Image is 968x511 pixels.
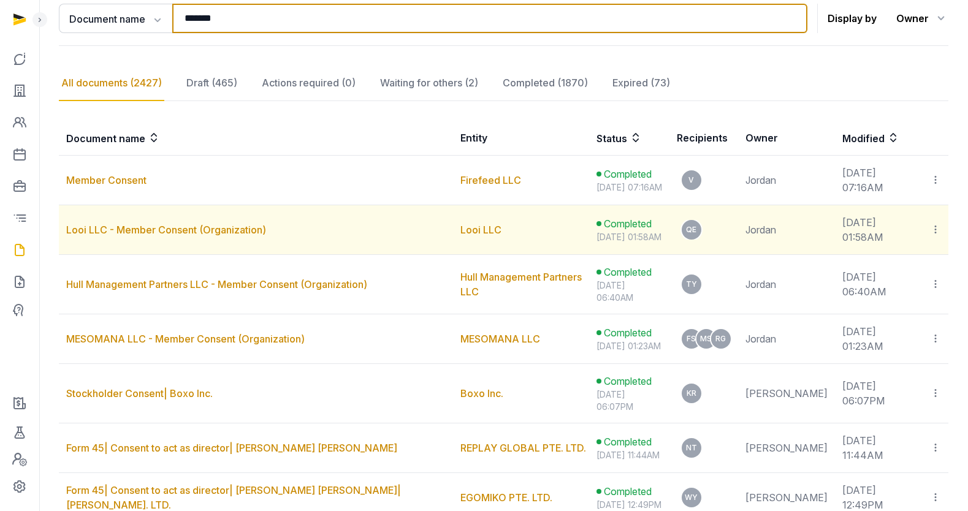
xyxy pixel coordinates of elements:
div: [DATE] 06:07PM [596,388,662,413]
span: TY [686,281,697,288]
span: Completed [604,484,652,499]
td: Jordan [738,255,835,314]
span: Completed [604,374,652,388]
button: Document name [59,4,172,33]
div: Waiting for others (2) [378,66,481,101]
a: Looi LLC - Member Consent (Organization) [66,224,266,236]
a: MESOMANA LLC - Member Consent (Organization) [66,333,305,345]
td: Jordan [738,205,835,255]
div: Owner [896,9,948,28]
div: [DATE] 01:23AM [596,340,662,352]
th: Document name [59,121,453,156]
td: Jordan [738,314,835,364]
span: Completed [604,216,652,231]
td: [DATE] 07:16AM [835,156,923,205]
p: Display by [828,9,877,28]
span: WY [685,494,698,501]
span: KR [687,390,696,397]
div: Actions required (0) [259,66,358,101]
td: [PERSON_NAME] [738,423,835,473]
a: REPLAY GLOBAL PTE. LTD. [460,442,586,454]
th: Status [589,121,669,156]
td: [DATE] 01:58AM [835,205,923,255]
th: Entity [453,121,589,156]
a: Hull Management Partners LLC - Member Consent (Organization) [66,278,367,290]
div: [DATE] 01:58AM [596,231,662,243]
div: Expired (73) [610,66,673,101]
a: EGOMIKO PTE. LTD. [460,491,552,504]
span: Completed [604,167,652,181]
span: V [688,176,694,184]
td: Jordan [738,156,835,205]
td: [DATE] 11:44AM [835,423,923,473]
span: NT [686,444,697,452]
span: QE [686,226,696,233]
div: All documents (2427) [59,66,164,101]
td: [DATE] 01:23AM [835,314,923,364]
td: [DATE] 06:40AM [835,255,923,314]
div: [DATE] 06:40AM [596,279,662,304]
td: [PERSON_NAME] [738,364,835,423]
span: Completed [604,325,652,340]
a: Form 45| Consent to act as director| [PERSON_NAME] [PERSON_NAME] [66,442,397,454]
span: MS [700,335,712,343]
a: Form 45| Consent to act as director| [PERSON_NAME] [PERSON_NAME]| [PERSON_NAME]. LTD. [66,484,401,511]
div: Draft (465) [184,66,240,101]
span: FS [687,335,696,343]
span: Completed [604,434,652,449]
a: Stockholder Consent| Boxo Inc. [66,387,213,399]
a: Boxo Inc. [460,387,503,399]
nav: Tabs [59,66,948,101]
a: Hull Management Partners LLC [460,271,582,298]
a: Looi LLC [460,224,501,236]
th: Modified [835,121,948,156]
div: [DATE] 12:49PM [596,499,662,511]
div: [DATE] 11:44AM [596,449,662,461]
div: [DATE] 07:16AM [596,181,662,194]
a: MESOMANA LLC [460,333,540,345]
span: Completed [604,265,652,279]
th: Recipients [669,121,738,156]
a: Member Consent [66,174,147,186]
div: Completed (1870) [500,66,590,101]
td: [DATE] 06:07PM [835,364,923,423]
a: Firefeed LLC [460,174,521,186]
th: Owner [738,121,835,156]
span: RG [715,335,726,343]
